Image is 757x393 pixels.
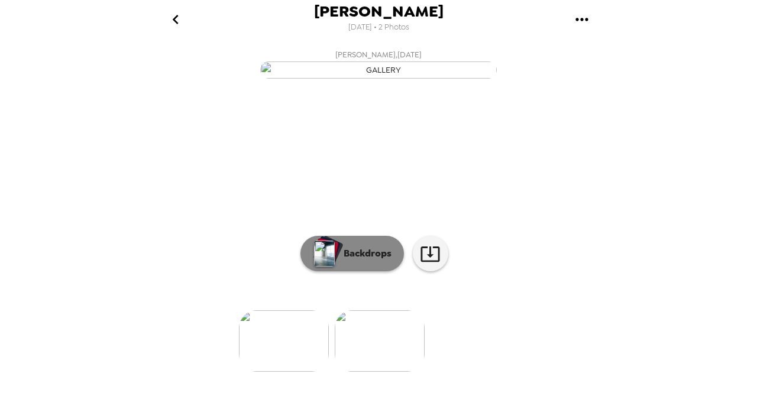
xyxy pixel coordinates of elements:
button: [PERSON_NAME],[DATE] [142,44,615,82]
img: gallery [335,310,425,372]
button: Backdrops [300,236,404,271]
img: gallery [239,310,329,372]
span: [PERSON_NAME] , [DATE] [335,48,422,61]
img: gallery [260,61,497,79]
span: [PERSON_NAME] [314,4,444,20]
span: [DATE] • 2 Photos [348,20,409,35]
p: Backdrops [338,246,392,261]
